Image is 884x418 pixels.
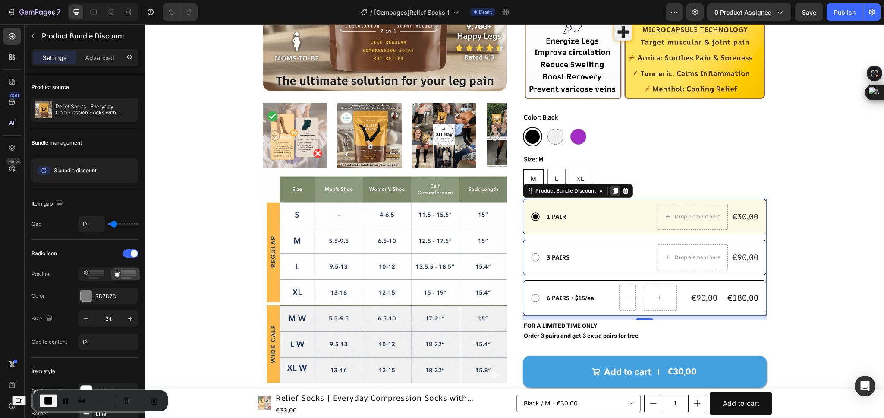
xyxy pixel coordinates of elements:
[564,368,626,391] button: Add to cart
[431,151,439,158] span: XL
[529,230,575,237] div: Drop element here
[31,410,48,418] div: Border
[6,158,21,165] div: Beta
[31,313,54,325] div: Size
[479,8,492,16] span: Draft
[409,151,413,158] span: L
[378,298,452,305] strong: FOR A LIMITED TIME ONLY
[145,24,884,418] iframe: To enrich screen reader interactions, please activate Accessibility in Grammarly extension settings
[3,3,64,21] button: 7
[370,8,372,17] span: /
[374,8,450,17] span: [Gempages]Relief Socks 1
[795,3,823,21] button: Save
[42,31,135,41] p: Product Bundle Discount
[79,216,104,232] input: Auto
[385,151,391,158] span: M
[31,83,69,91] div: Product source
[516,371,543,387] input: quantity
[117,148,362,364] img: gempages_580651343086092808-d53ad400-644b-44b7-8c84-4eac71665a37.jpg
[459,342,506,353] div: Add to cart
[855,376,875,396] div: Open Intercom Messenger
[163,3,198,21] div: Undo/Redo
[31,292,45,300] div: Color
[96,388,136,396] div: FFFFFF
[43,53,67,62] p: Settings
[401,229,424,237] p: 3 PAIRS
[378,308,493,315] strong: Order 3 pairs and get 3 extra pairs for free
[31,270,51,278] div: Position
[378,87,413,99] legend: Color: Black
[834,8,856,17] div: Publish
[35,101,52,118] img: product feature img
[499,371,516,387] button: decrement
[401,270,466,278] p: 6 PAIRS • $15/ea.
[57,7,60,17] p: 7
[378,129,399,141] legend: Size: M
[543,371,560,387] button: increment
[521,341,552,354] div: €30,00
[79,334,138,350] input: Auto
[802,9,816,16] span: Save
[388,163,452,171] div: Product Bundle Discount
[31,338,67,346] div: Gap to content
[31,198,65,210] div: Item gap
[827,3,863,21] button: Publish
[707,3,791,21] button: 0 product assigned
[8,92,21,99] div: 450
[577,373,614,386] div: Add to cart
[31,139,82,147] div: Bundle management
[56,104,135,116] p: Relief Socks | Everyday Compression Socks with Continuous Relief Technology™
[344,106,355,117] button: Carousel Next Arrow
[124,106,135,117] button: Carousel Back Arrow
[31,387,61,395] div: Background
[54,167,97,174] span: 3 bundle discount
[96,410,136,418] div: Line
[85,53,114,62] p: Advanced
[31,220,41,228] div: Gap
[96,292,136,300] div: 7D7D7D
[714,8,772,17] span: 0 product assigned
[538,268,573,279] div: €90,00
[586,227,614,239] div: €90,00
[31,250,57,257] div: Radio icon
[378,332,622,364] button: Add to cart
[586,187,614,198] div: €30,00
[31,367,55,375] div: Item style
[580,268,614,279] div: €180,00
[401,189,421,196] p: 1 PAIR
[529,189,575,196] div: Drop element here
